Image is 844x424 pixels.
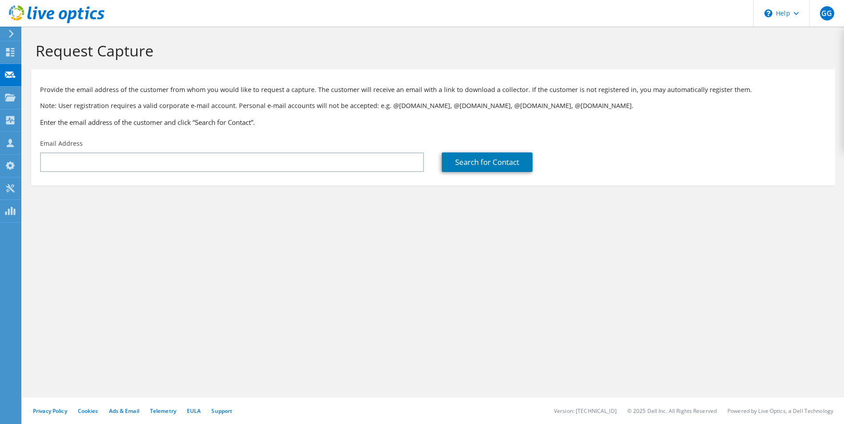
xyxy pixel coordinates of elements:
p: Note: User registration requires a valid corporate e-mail account. Personal e-mail accounts will ... [40,101,826,111]
a: Ads & Email [109,407,139,415]
span: GG [820,6,834,20]
h1: Request Capture [36,41,826,60]
a: Privacy Policy [33,407,67,415]
a: Cookies [78,407,98,415]
a: EULA [187,407,201,415]
a: Support [211,407,232,415]
a: Search for Contact [442,152,533,172]
label: Email Address [40,139,83,148]
li: Powered by Live Optics, a Dell Technology [727,407,833,415]
svg: \n [764,9,772,17]
li: Version: [TECHNICAL_ID] [554,407,617,415]
a: Telemetry [150,407,176,415]
h3: Enter the email address of the customer and click “Search for Contact”. [40,117,826,127]
li: © 2025 Dell Inc. All Rights Reserved [627,407,717,415]
p: Provide the email address of the customer from whom you would like to request a capture. The cust... [40,85,826,95]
